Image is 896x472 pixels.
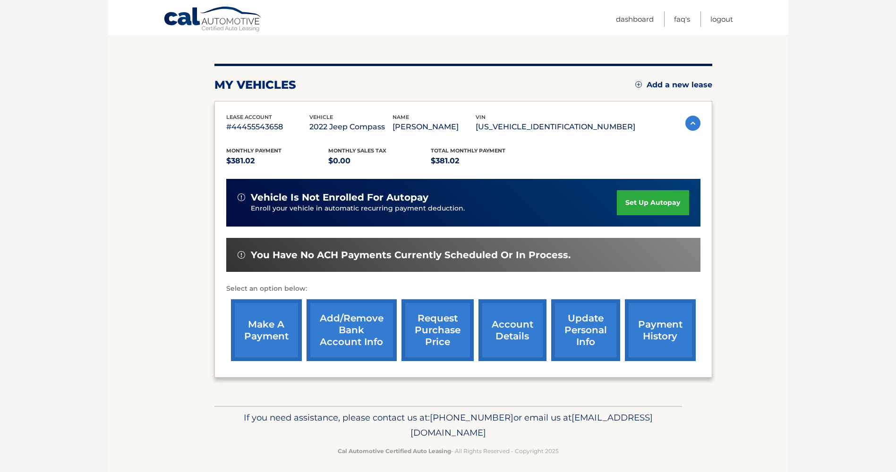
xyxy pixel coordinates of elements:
[309,114,333,120] span: vehicle
[430,412,513,423] span: [PHONE_NUMBER]
[309,120,393,134] p: 2022 Jeep Compass
[617,190,689,215] a: set up autopay
[616,11,654,27] a: Dashboard
[431,147,505,154] span: Total Monthly Payment
[163,6,263,34] a: Cal Automotive
[393,114,409,120] span: name
[226,283,700,295] p: Select an option below:
[251,249,571,261] span: You have no ACH payments currently scheduled or in process.
[231,299,302,361] a: make a payment
[476,114,486,120] span: vin
[674,11,690,27] a: FAQ's
[685,116,700,131] img: accordion-active.svg
[710,11,733,27] a: Logout
[238,194,245,201] img: alert-white.svg
[251,192,428,203] span: vehicle is not enrolled for autopay
[226,147,282,154] span: Monthly Payment
[328,154,431,168] p: $0.00
[251,203,617,214] p: Enroll your vehicle in automatic recurring payment deduction.
[635,80,712,90] a: Add a new lease
[221,410,676,440] p: If you need assistance, please contact us at: or email us at
[328,147,386,154] span: Monthly sales Tax
[338,447,451,455] strong: Cal Automotive Certified Auto Leasing
[476,120,635,134] p: [US_VEHICLE_IDENTIFICATION_NUMBER]
[478,299,546,361] a: account details
[393,120,476,134] p: [PERSON_NAME]
[238,251,245,259] img: alert-white.svg
[625,299,696,361] a: payment history
[226,114,272,120] span: lease account
[551,299,620,361] a: update personal info
[226,154,329,168] p: $381.02
[431,154,533,168] p: $381.02
[214,78,296,92] h2: my vehicles
[307,299,397,361] a: Add/Remove bank account info
[410,412,653,438] span: [EMAIL_ADDRESS][DOMAIN_NAME]
[401,299,474,361] a: request purchase price
[226,120,309,134] p: #44455543658
[635,81,642,88] img: add.svg
[221,446,676,456] p: - All Rights Reserved - Copyright 2025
